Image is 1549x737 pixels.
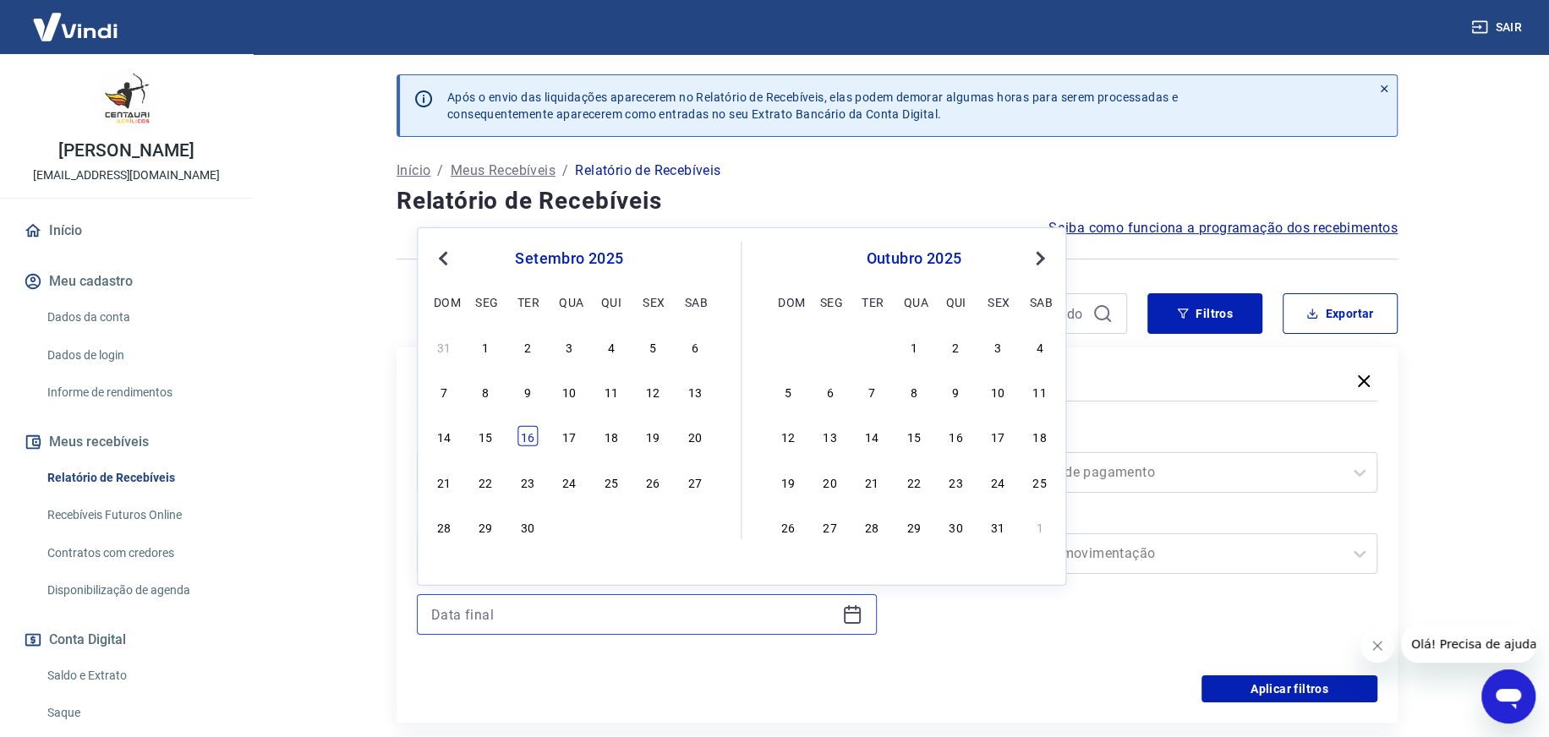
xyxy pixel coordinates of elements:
[778,472,798,492] div: Choose domingo, 19 de outubro de 2025
[451,161,556,181] a: Meus Recebíveis
[643,516,663,537] div: Choose sexta-feira, 3 de outubro de 2025
[20,212,233,249] a: Início
[643,336,663,357] div: Choose sexta-feira, 5 de setembro de 2025
[601,426,621,446] div: Choose quinta-feira, 18 de setembro de 2025
[685,516,705,537] div: Choose sábado, 4 de outubro de 2025
[685,426,705,446] div: Choose sábado, 20 de setembro de 2025
[945,381,966,401] div: Choose quinta-feira, 9 de outubro de 2025
[559,516,579,537] div: Choose quarta-feira, 1 de outubro de 2025
[434,336,454,357] div: Choose domingo, 31 de agosto de 2025
[10,12,142,25] span: Olá! Precisa de ajuda?
[862,516,882,537] div: Choose terça-feira, 28 de outubro de 2025
[820,291,840,311] div: seg
[601,516,621,537] div: Choose quinta-feira, 2 de outubro de 2025
[20,621,233,658] button: Conta Digital
[559,381,579,401] div: Choose quarta-feira, 10 de setembro de 2025
[517,516,538,537] div: Choose terça-feira, 30 de setembro de 2025
[431,602,835,627] input: Data final
[820,472,840,492] div: Choose segunda-feira, 20 de outubro de 2025
[601,472,621,492] div: Choose quinta-feira, 25 de setembro de 2025
[820,336,840,357] div: Choose segunda-feira, 29 de setembro de 2025
[988,336,1008,357] div: Choose sexta-feira, 3 de outubro de 2025
[475,291,495,311] div: seg
[475,516,495,537] div: Choose segunda-feira, 29 de setembro de 2025
[778,291,798,311] div: dom
[601,336,621,357] div: Choose quinta-feira, 4 de setembro de 2025
[517,291,538,311] div: ter
[820,426,840,446] div: Choose segunda-feira, 13 de outubro de 2025
[643,381,663,401] div: Choose sexta-feira, 12 de setembro de 2025
[20,263,233,300] button: Meu cadastro
[431,334,707,538] div: month 2025-09
[447,89,1178,123] p: Após o envio das liquidações aparecerem no Relatório de Recebíveis, elas podem demorar algumas ho...
[475,381,495,401] div: Choose segunda-feira, 8 de setembro de 2025
[921,429,1374,449] label: Forma de Pagamento
[778,381,798,401] div: Choose domingo, 5 de outubro de 2025
[778,336,798,357] div: Choose domingo, 28 de setembro de 2025
[1401,625,1535,663] iframe: Mensagem da empresa
[559,472,579,492] div: Choose quarta-feira, 24 de setembro de 2025
[434,291,454,311] div: dom
[41,461,233,495] a: Relatório de Recebíveis
[559,426,579,446] div: Choose quarta-feira, 17 de setembro de 2025
[1030,248,1050,269] button: Next Month
[434,472,454,492] div: Choose domingo, 21 de setembro de 2025
[776,334,1053,538] div: month 2025-10
[1030,472,1050,492] div: Choose sábado, 25 de outubro de 2025
[820,516,840,537] div: Choose segunda-feira, 27 de outubro de 2025
[643,426,663,446] div: Choose sexta-feira, 19 de setembro de 2025
[862,291,882,311] div: ter
[575,161,720,181] p: Relatório de Recebíveis
[1030,291,1050,311] div: sab
[434,381,454,401] div: Choose domingo, 7 de setembro de 2025
[945,291,966,311] div: qui
[475,426,495,446] div: Choose segunda-feira, 15 de setembro de 2025
[685,291,705,311] div: sab
[904,381,924,401] div: Choose quarta-feira, 8 de outubro de 2025
[562,161,568,181] p: /
[685,381,705,401] div: Choose sábado, 13 de setembro de 2025
[1030,516,1050,537] div: Choose sábado, 1 de novembro de 2025
[517,426,538,446] div: Choose terça-feira, 16 de setembro de 2025
[862,472,882,492] div: Choose terça-feira, 21 de outubro de 2025
[1283,293,1398,334] button: Exportar
[475,336,495,357] div: Choose segunda-feira, 1 de setembro de 2025
[988,426,1008,446] div: Choose sexta-feira, 17 de outubro de 2025
[41,338,233,373] a: Dados de login
[517,472,538,492] div: Choose terça-feira, 23 de setembro de 2025
[776,248,1053,269] div: outubro 2025
[904,426,924,446] div: Choose quarta-feira, 15 de outubro de 2025
[945,336,966,357] div: Choose quinta-feira, 2 de outubro de 2025
[904,472,924,492] div: Choose quarta-feira, 22 de outubro de 2025
[1048,218,1398,238] a: Saiba como funciona a programação dos recebimentos
[397,161,430,181] a: Início
[20,1,130,52] img: Vindi
[20,423,233,461] button: Meus recebíveis
[945,516,966,537] div: Choose quinta-feira, 30 de outubro de 2025
[517,336,538,357] div: Choose terça-feira, 2 de setembro de 2025
[643,472,663,492] div: Choose sexta-feira, 26 de setembro de 2025
[41,375,233,410] a: Informe de rendimentos
[601,381,621,401] div: Choose quinta-feira, 11 de setembro de 2025
[41,300,233,335] a: Dados da conta
[820,381,840,401] div: Choose segunda-feira, 6 de outubro de 2025
[601,291,621,311] div: qui
[517,381,538,401] div: Choose terça-feira, 9 de setembro de 2025
[559,291,579,311] div: qua
[33,167,220,184] p: [EMAIL_ADDRESS][DOMAIN_NAME]
[41,696,233,730] a: Saque
[904,516,924,537] div: Choose quarta-feira, 29 de outubro de 2025
[778,516,798,537] div: Choose domingo, 26 de outubro de 2025
[434,516,454,537] div: Choose domingo, 28 de setembro de 2025
[862,426,882,446] div: Choose terça-feira, 14 de outubro de 2025
[778,426,798,446] div: Choose domingo, 12 de outubro de 2025
[643,291,663,311] div: sex
[945,472,966,492] div: Choose quinta-feira, 23 de outubro de 2025
[1147,293,1262,334] button: Filtros
[93,68,161,135] img: dd6b44d6-53e7-4c2f-acc0-25087f8ca7ac.jpeg
[988,291,1008,311] div: sex
[41,536,233,570] a: Contratos com credores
